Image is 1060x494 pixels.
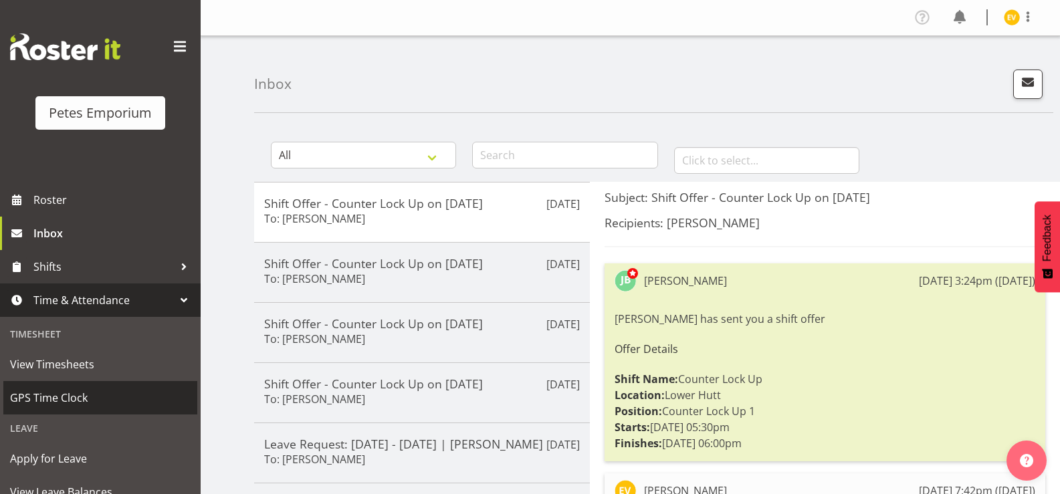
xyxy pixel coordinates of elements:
[33,257,174,277] span: Shifts
[10,354,191,374] span: View Timesheets
[615,307,1035,455] div: [PERSON_NAME] has sent you a shift offer Counter Lock Up Lower Hutt Counter Lock Up 1 [DATE] 05:3...
[3,348,197,381] a: View Timesheets
[264,272,365,285] h6: To: [PERSON_NAME]
[10,449,191,469] span: Apply for Leave
[919,273,1035,289] div: [DATE] 3:24pm ([DATE])
[615,404,662,418] strong: Position:
[615,372,678,386] strong: Shift Name:
[644,273,727,289] div: [PERSON_NAME]
[49,103,152,123] div: Petes Emporium
[1020,454,1033,467] img: help-xxl-2.png
[615,270,636,291] img: jodine-bunn132.jpg
[615,343,1035,355] h6: Offer Details
[615,388,665,402] strong: Location:
[546,376,580,392] p: [DATE]
[3,320,197,348] div: Timesheet
[546,256,580,272] p: [DATE]
[615,420,650,435] strong: Starts:
[3,442,197,475] a: Apply for Leave
[33,223,194,243] span: Inbox
[264,316,580,331] h5: Shift Offer - Counter Lock Up on [DATE]
[1035,201,1060,292] button: Feedback - Show survey
[264,196,580,211] h5: Shift Offer - Counter Lock Up on [DATE]
[10,388,191,408] span: GPS Time Clock
[10,33,120,60] img: Rosterit website logo
[264,392,365,406] h6: To: [PERSON_NAME]
[1041,215,1053,261] span: Feedback
[3,414,197,442] div: Leave
[674,147,859,174] input: Click to select...
[264,376,580,391] h5: Shift Offer - Counter Lock Up on [DATE]
[264,453,365,466] h6: To: [PERSON_NAME]
[33,290,174,310] span: Time & Attendance
[546,437,580,453] p: [DATE]
[264,437,580,451] h5: Leave Request: [DATE] - [DATE] | [PERSON_NAME]
[472,142,657,168] input: Search
[546,316,580,332] p: [DATE]
[264,212,365,225] h6: To: [PERSON_NAME]
[546,196,580,212] p: [DATE]
[33,190,194,210] span: Roster
[264,332,365,346] h6: To: [PERSON_NAME]
[605,190,1045,205] h5: Subject: Shift Offer - Counter Lock Up on [DATE]
[1004,9,1020,25] img: eva-vailini10223.jpg
[615,436,662,451] strong: Finishes:
[605,215,1045,230] h5: Recipients: [PERSON_NAME]
[254,76,292,92] h4: Inbox
[3,381,197,414] a: GPS Time Clock
[264,256,580,271] h5: Shift Offer - Counter Lock Up on [DATE]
